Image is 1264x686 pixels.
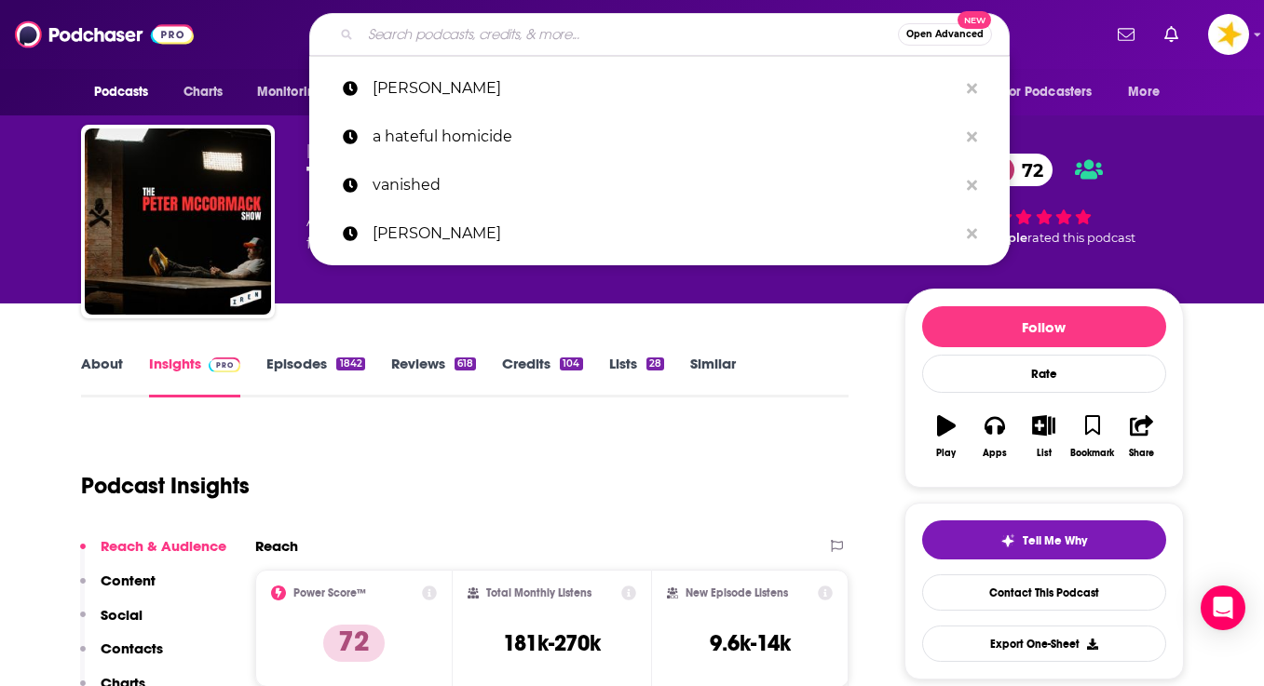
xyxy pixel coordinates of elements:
div: Bookmark [1070,448,1114,459]
div: 28 [646,357,664,370]
a: Lists28 [609,355,664,397]
button: open menu [81,74,173,110]
a: Show notifications dropdown [1110,19,1142,50]
span: featuring [306,233,600,255]
a: [PERSON_NAME] [309,64,1010,113]
a: About [81,355,123,397]
p: 72 [323,625,385,662]
span: Charts [183,79,224,105]
p: Peter mccormack [373,64,958,113]
div: 1842 [336,357,364,370]
button: open menu [1115,74,1183,110]
div: 72 1,192 peoplerated this podcast [904,141,1184,257]
img: tell me why sparkle [1000,533,1015,548]
button: open menu [244,74,347,110]
button: Apps [971,403,1019,470]
button: List [1019,403,1067,470]
p: vanished [373,161,958,209]
p: Reach & Audience [101,537,226,555]
img: Podchaser - Follow, Share and Rate Podcasts [15,17,194,52]
div: A podcast [306,210,600,255]
span: Tell Me Why [1023,533,1087,548]
a: vanished [309,161,1010,209]
p: a hateful homicide [373,113,958,161]
button: Export One-Sheet [922,625,1166,662]
span: [PERSON_NAME] [306,141,440,159]
h2: Power Score™ [293,586,366,599]
span: For Podcasters [1003,79,1093,105]
span: Monitoring [257,79,323,105]
h2: New Episode Listens [686,586,788,599]
div: List [1037,448,1052,459]
button: Social [80,606,143,640]
h2: Total Monthly Listens [486,586,591,599]
a: Charts [171,74,235,110]
span: Open Advanced [906,30,984,39]
h3: 9.6k-14k [710,629,791,657]
p: Social [101,606,143,624]
a: a hateful homicide [309,113,1010,161]
a: Similar [690,355,736,397]
a: Episodes1842 [266,355,364,397]
a: Reviews618 [391,355,476,397]
div: Share [1129,448,1154,459]
p: Contacts [101,639,163,657]
div: Search podcasts, credits, & more... [309,13,1010,56]
h1: Podcast Insights [81,472,250,500]
input: Search podcasts, credits, & more... [360,20,898,49]
div: 104 [560,357,582,370]
p: Alexa von tobel [373,209,958,258]
button: Bookmark [1068,403,1117,470]
button: Play [922,403,971,470]
button: Reach & Audience [80,537,226,572]
img: The Peter McCormack Show [85,128,271,315]
div: Rate [922,355,1166,393]
div: Open Intercom Messenger [1201,585,1245,630]
div: Apps [983,448,1007,459]
a: Show notifications dropdown [1157,19,1186,50]
button: Content [80,572,156,606]
a: [PERSON_NAME] [309,209,1010,258]
img: Podchaser Pro [209,357,241,372]
button: Follow [922,306,1166,347]
a: 72 [985,154,1053,186]
span: New [958,11,991,29]
h2: Reach [255,537,298,555]
span: More [1128,79,1160,105]
button: Open AdvancedNew [898,23,992,46]
div: Play [936,448,956,459]
a: InsightsPodchaser Pro [149,355,241,397]
button: Share [1117,403,1165,470]
button: open menu [991,74,1120,110]
h3: 181k-270k [503,629,601,657]
button: Contacts [80,639,163,674]
span: Logged in as Spreaker_Prime [1208,14,1249,55]
span: Podcasts [94,79,149,105]
span: 72 [1003,154,1053,186]
img: User Profile [1208,14,1249,55]
button: Show profile menu [1208,14,1249,55]
a: Credits104 [502,355,582,397]
p: Content [101,572,156,589]
a: Contact This Podcast [922,574,1166,611]
button: tell me why sparkleTell Me Why [922,520,1166,559]
span: rated this podcast [1027,231,1135,245]
div: 618 [455,357,476,370]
